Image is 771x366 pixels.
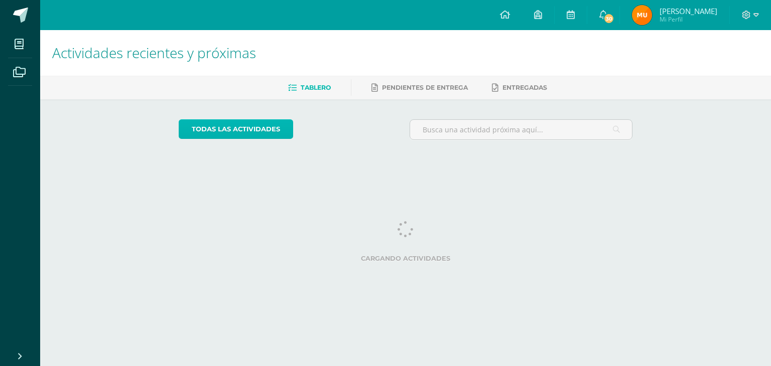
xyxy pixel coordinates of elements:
span: Actividades recientes y próximas [52,43,256,62]
span: Pendientes de entrega [382,84,468,91]
span: Mi Perfil [660,15,717,24]
img: 15f011e8d190402ab5ed84e73936d331.png [632,5,652,25]
span: Tablero [301,84,331,91]
span: [PERSON_NAME] [660,6,717,16]
span: 30 [603,13,614,24]
label: Cargando actividades [179,255,633,262]
a: Tablero [288,80,331,96]
a: todas las Actividades [179,119,293,139]
a: Pendientes de entrega [371,80,468,96]
input: Busca una actividad próxima aquí... [410,120,632,139]
span: Entregadas [502,84,547,91]
a: Entregadas [492,80,547,96]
